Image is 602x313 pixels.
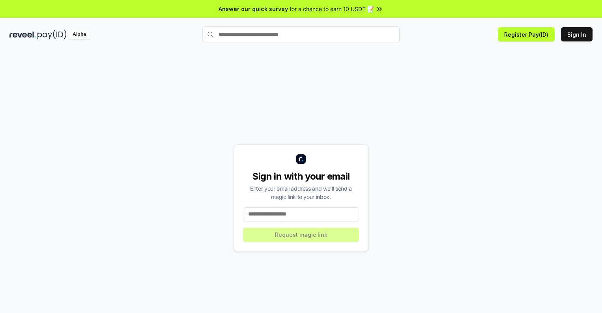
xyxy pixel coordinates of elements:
img: pay_id [37,30,67,39]
span: Answer our quick survey [219,5,288,13]
div: Sign in with your email [243,170,359,183]
img: reveel_dark [9,30,36,39]
span: for a chance to earn 10 USDT 📝 [290,5,374,13]
div: Enter your email address and we’ll send a magic link to your inbox. [243,184,359,201]
div: Alpha [68,30,90,39]
button: Sign In [561,27,593,41]
button: Register Pay(ID) [498,27,555,41]
img: logo_small [296,154,306,164]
